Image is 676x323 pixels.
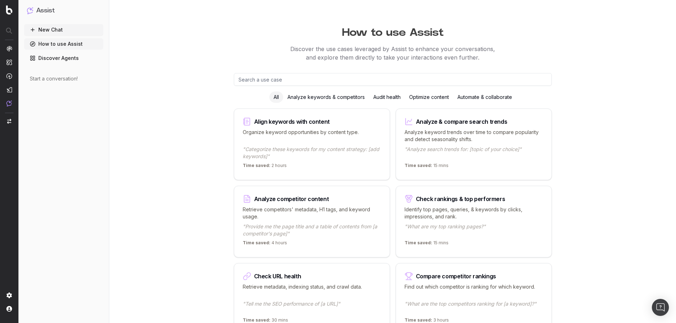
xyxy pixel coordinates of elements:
[405,146,543,160] p: "Analyze search trends for: [topic of your choice]"
[416,196,505,202] div: Check rankings & top performers
[243,300,381,314] p: "Tell me the SEO performance of [a URL]"
[6,59,12,65] img: Intelligence
[405,91,453,103] div: Optimize content
[416,119,507,124] div: Analyze & compare search trends
[234,73,552,86] input: Search a use case
[24,24,103,35] button: New Chat
[405,163,449,171] p: 15 mins
[6,5,12,15] img: Botify logo
[405,223,543,237] p: "What are my top ranking pages?"
[6,46,12,51] img: Analytics
[6,306,12,312] img: My account
[243,129,381,143] p: Organize keyword opportunities by content type.
[405,283,543,297] p: Find out which competitor is ranking for which keyword.
[405,300,543,314] p: "What are the top competitors ranking for [a keyword]?"
[405,206,543,220] p: Identify top pages, queries, & keywords by clicks, impressions, and rank.
[405,240,432,245] span: Time saved:
[254,273,301,279] div: Check URL health
[243,283,381,297] p: Retrieve metadata, indexing status, and crawl data.
[243,317,270,323] span: Time saved:
[6,73,12,79] img: Activation
[243,240,270,245] span: Time saved:
[120,23,665,39] h1: How to use Assist
[453,91,516,103] div: Automate & collaborate
[369,91,405,103] div: Audit health
[405,163,432,168] span: Time saved:
[27,7,33,14] img: Assist
[243,163,287,171] p: 2 hours
[254,119,330,124] div: Align keywords with content
[405,129,543,143] p: Analyze keyword trends over time to compare popularity and detect seasonality shifts.
[24,38,103,50] a: How to use Assist
[243,146,381,160] p: "Categorize these keywords for my content strategy: [add keywords]"
[27,6,100,16] button: Assist
[269,91,283,103] div: All
[405,240,449,249] p: 15 mins
[283,91,369,103] div: Analyze keywords & competitors
[243,223,381,237] p: "Provide me the page title and a table of contents from [a competitor's page]"
[6,100,12,106] img: Assist
[7,119,11,124] img: Switch project
[30,75,98,82] div: Start a conversation!
[652,299,669,316] div: Open Intercom Messenger
[405,317,432,323] span: Time saved:
[243,206,381,220] p: Retrieve competitors' metadata, H1 tags, and keyword usage.
[243,163,270,168] span: Time saved:
[416,273,496,279] div: Compare competitor rankings
[243,240,287,249] p: 4 hours
[6,293,12,298] img: Setting
[254,196,329,202] div: Analyze competitor content
[6,87,12,93] img: Studio
[24,52,103,64] a: Discover Agents
[120,45,665,62] p: Discover the use cases leveraged by Assist to enhance your conversations, and explore them direct...
[36,6,55,16] h1: Assist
